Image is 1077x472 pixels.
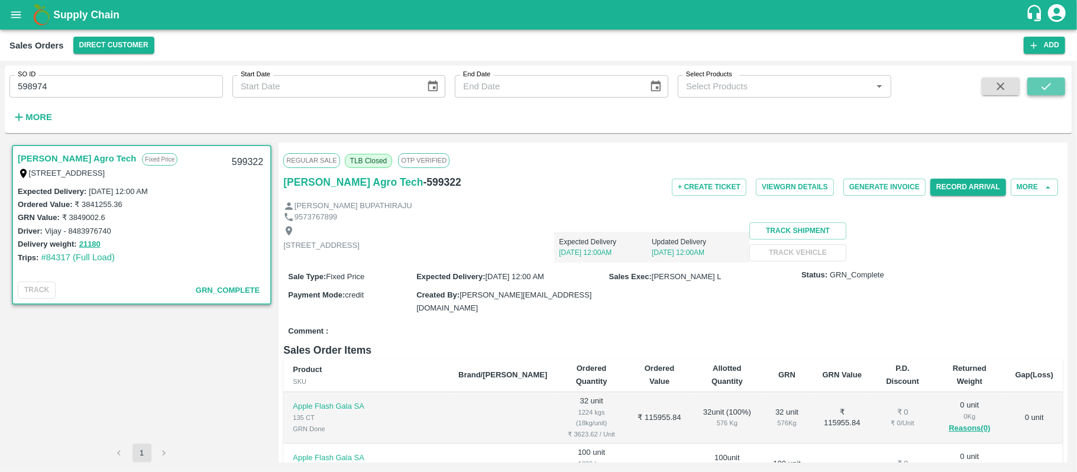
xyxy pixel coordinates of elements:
[458,370,547,379] b: Brand/[PERSON_NAME]
[702,407,752,429] div: 32 unit ( 100 %)
[702,418,752,428] div: 576 Kg
[25,112,52,122] strong: More
[45,227,111,235] label: Vijay - 8483976740
[749,222,847,240] button: Track Shipment
[2,1,30,28] button: open drawer
[293,452,439,464] p: Apple Flash Gala SA
[778,370,795,379] b: GRN
[41,253,115,262] a: #84317 (Full Load)
[18,240,77,248] label: Delivery weight:
[943,422,996,435] button: Reasons(0)
[295,212,337,223] p: 9573767899
[486,272,544,281] span: [DATE] 12:00 AM
[75,200,122,209] label: ₹ 3841255.36
[422,75,444,98] button: Choose date
[801,270,827,281] label: Status:
[89,187,147,196] label: [DATE] 12:00 AM
[79,238,101,251] button: 21180
[18,213,60,222] label: GRN Value:
[686,70,732,79] label: Select Products
[345,290,364,299] span: credit
[557,392,626,444] td: 32 unit
[288,290,345,299] label: Payment Mode :
[326,272,364,281] span: Fixed Price
[681,79,868,94] input: Select Products
[1046,2,1068,27] div: account of current user
[283,342,1063,358] h6: Sales Order Items
[881,458,924,470] div: ₹ 0
[1006,392,1063,444] td: 0 unit
[73,37,154,54] button: Select DC
[813,392,872,444] td: ₹ 115955.84
[293,412,439,423] div: 135 CT
[283,240,360,251] p: [STREET_ADDRESS]
[9,75,223,98] input: Enter SO ID
[566,429,617,439] div: ₹ 3623.62 / Unit
[293,401,439,412] p: Apple Flash Gala SA
[18,187,86,196] label: Expected Delivery :
[645,75,667,98] button: Choose date
[9,107,55,127] button: More
[823,370,862,379] b: GRN Value
[30,3,53,27] img: logo
[953,364,987,386] b: Returned Weight
[293,365,322,374] b: Product
[18,227,43,235] label: Driver:
[672,179,746,196] button: + Create Ticket
[1024,37,1065,54] button: Add
[398,153,449,167] span: OTP VERIFIED
[872,79,887,94] button: Open
[196,286,260,295] span: GRN_Complete
[645,364,675,386] b: Ordered Value
[652,272,722,281] span: [PERSON_NAME] L
[283,174,423,190] a: [PERSON_NAME] Agro Tech
[53,7,1026,23] a: Supply Chain
[416,272,485,281] label: Expected Delivery :
[1011,179,1058,196] button: More
[711,364,743,386] b: Allotted Quantity
[288,272,326,281] label: Sale Type :
[1026,4,1046,25] div: customer-support
[132,444,151,463] button: page 1
[943,400,996,435] div: 0 unit
[29,169,105,177] label: [STREET_ADDRESS]
[18,253,38,262] label: Trips:
[881,418,924,428] div: ₹ 0 / Unit
[771,407,803,429] div: 32 unit
[18,200,72,209] label: Ordered Value:
[293,423,439,434] div: GRN Done
[142,153,177,166] p: Fixed Price
[241,70,270,79] label: Start Date
[18,70,35,79] label: SO ID
[943,411,996,422] div: 0 Kg
[559,237,652,247] p: Expected Delivery
[652,247,745,258] p: [DATE] 12:00AM
[559,247,652,258] p: [DATE] 12:00AM
[293,376,439,387] div: SKU
[930,179,1006,196] button: Record Arrival
[232,75,417,98] input: Start Date
[345,154,393,168] span: TLB Closed
[576,364,607,386] b: Ordered Quantity
[455,75,639,98] input: End Date
[1015,370,1053,379] b: Gap(Loss)
[609,272,652,281] label: Sales Exec :
[283,153,339,167] span: Regular Sale
[9,38,64,53] div: Sales Orders
[756,179,834,196] button: ViewGRN Details
[886,364,919,386] b: P.D. Discount
[463,70,490,79] label: End Date
[416,290,460,299] label: Created By :
[288,326,328,337] label: Comment :
[843,179,926,196] button: Generate Invoice
[626,392,693,444] td: ₹ 115955.84
[881,407,924,418] div: ₹ 0
[830,270,884,281] span: GRN_Complete
[108,444,176,463] nav: pagination navigation
[423,174,461,190] h6: - 599322
[566,407,617,429] div: 1224 kgs (18kg/unit)
[53,9,119,21] b: Supply Chain
[62,213,105,222] label: ₹ 3849002.6
[652,237,745,247] p: Updated Delivery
